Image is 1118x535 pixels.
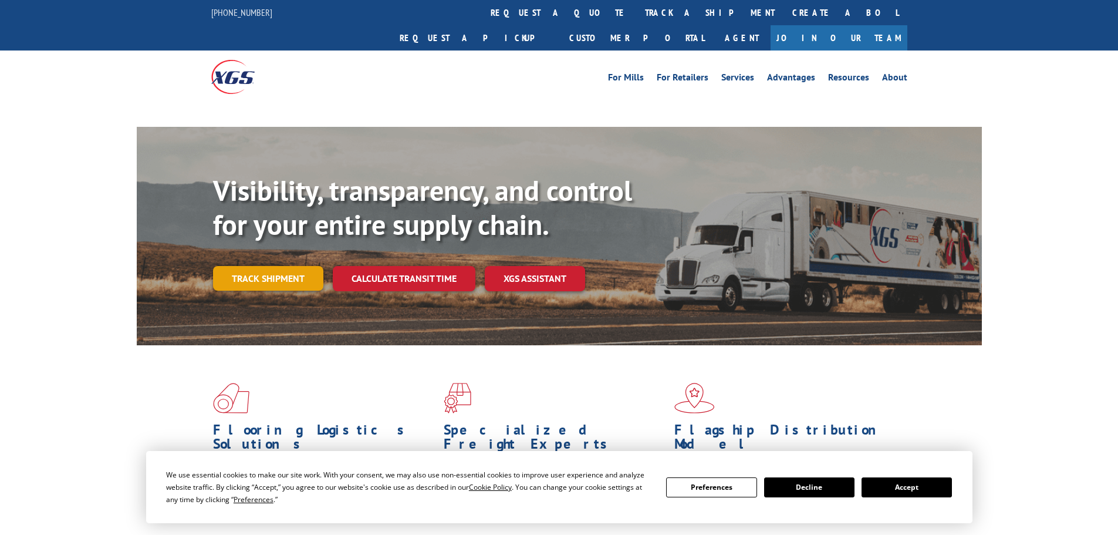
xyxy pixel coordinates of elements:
[444,423,666,457] h1: Specialized Freight Experts
[485,266,585,291] a: XGS ASSISTANT
[333,266,475,291] a: Calculate transit time
[828,73,869,86] a: Resources
[882,73,907,86] a: About
[666,477,756,497] button: Preferences
[721,73,754,86] a: Services
[213,423,435,457] h1: Flooring Logistics Solutions
[469,482,512,492] span: Cookie Policy
[146,451,972,523] div: Cookie Consent Prompt
[771,25,907,51] a: Join Our Team
[862,477,952,497] button: Accept
[560,25,713,51] a: Customer Portal
[608,73,644,86] a: For Mills
[213,266,323,291] a: Track shipment
[767,73,815,86] a: Advantages
[391,25,560,51] a: Request a pickup
[713,25,771,51] a: Agent
[674,383,715,413] img: xgs-icon-flagship-distribution-model-red
[213,172,632,243] b: Visibility, transparency, and control for your entire supply chain.
[213,383,249,413] img: xgs-icon-total-supply-chain-intelligence-red
[211,6,272,18] a: [PHONE_NUMBER]
[166,469,652,506] div: We use essential cookies to make our site work. With your consent, we may also use non-essential ...
[234,494,273,504] span: Preferences
[674,423,896,457] h1: Flagship Distribution Model
[764,477,854,497] button: Decline
[444,383,471,413] img: xgs-icon-focused-on-flooring-red
[657,73,708,86] a: For Retailers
